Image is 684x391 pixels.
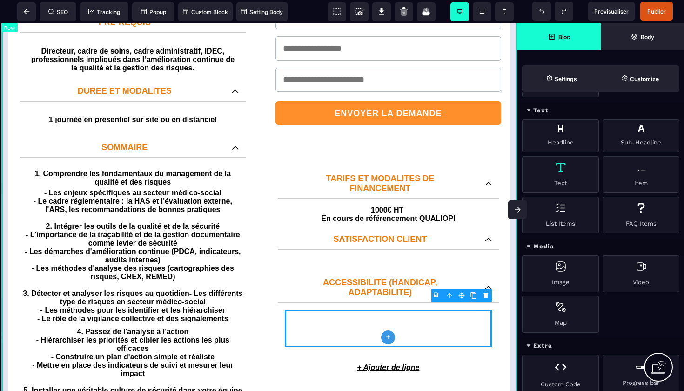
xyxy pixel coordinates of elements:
b: 1. Comprendre les fondamentaux du management de la qualité et des risques [35,146,231,163]
button: ENVOYER LA DEMANDE [275,78,501,102]
div: List Items [522,197,599,233]
text: 1000€ HT En cours de référencement QUALIOPI [278,180,499,202]
div: Text [522,156,599,193]
div: Image [522,255,599,292]
span: Open Blocks [517,23,601,50]
div: Media [517,238,684,255]
span: Open Style Manager [601,65,679,92]
div: FAQ Items [603,197,679,233]
span: Open Layer Manager [601,23,684,50]
text: 1 journée en présentiel sur site ou en distanciel [22,90,243,103]
div: Video [603,255,679,292]
b: 2. Intégrer les outils de la qualité et de la sécurité [46,199,220,207]
div: Extra [517,337,684,355]
strong: Settings [555,75,577,82]
div: Sub-Headline [603,119,679,152]
p: SATISFACTION CLIENT [285,211,476,221]
span: Previsualiser [594,8,629,15]
span: Setting Body [241,8,283,15]
p: SOMMAIRE [27,119,222,129]
text: Directeur, cadre de soins, cadre administratif, IDEC, professionnels impliqués dans l’amélioratio... [27,21,239,51]
span: Tracking [88,8,120,15]
span: Screenshot [350,2,369,21]
text: - Les enjeux spécifiques au secteur médico-social - Le cadre réglementaire : la HAS et l'évaluati... [22,163,243,302]
span: Custom Block [183,8,228,15]
strong: Body [641,34,654,41]
span: Settings [522,65,601,92]
strong: Customize [630,75,659,82]
p: DUREE ET MODALITES [27,63,222,73]
span: Popup [141,8,166,15]
div: Map [522,296,599,333]
p: ACCESSIBILITE (HANDICAP, ADAPTABILITE) [285,254,476,274]
span: View components [328,2,346,21]
p: + Ajouter de ligne [273,336,503,353]
b: 4. Passez de l'analyse à l'action [77,304,188,312]
p: TARIFS ET MODALITES DE FINANCEMENT [285,151,476,170]
b: 5. Installer une véritable culture de sécurité dans votre équipe [23,363,242,371]
div: Item [603,156,679,193]
div: Text [517,102,684,119]
strong: Bloc [558,34,570,41]
span: SEO [48,8,68,15]
span: Publier [647,8,666,15]
span: Preview [588,2,635,21]
div: Headline [522,119,599,152]
b: 3. Détecter et analyser les risques au quotidien [23,266,189,274]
